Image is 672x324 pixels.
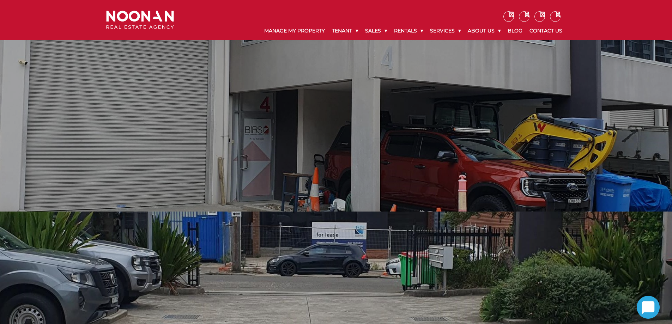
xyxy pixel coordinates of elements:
[526,22,566,40] a: Contact Us
[391,22,426,40] a: Rentals
[464,22,504,40] a: About Us
[106,11,174,29] img: Noonan Real Estate Agency
[328,22,362,40] a: Tenant
[261,22,328,40] a: Manage My Property
[504,22,526,40] a: Blog
[426,22,464,40] a: Services
[362,22,391,40] a: Sales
